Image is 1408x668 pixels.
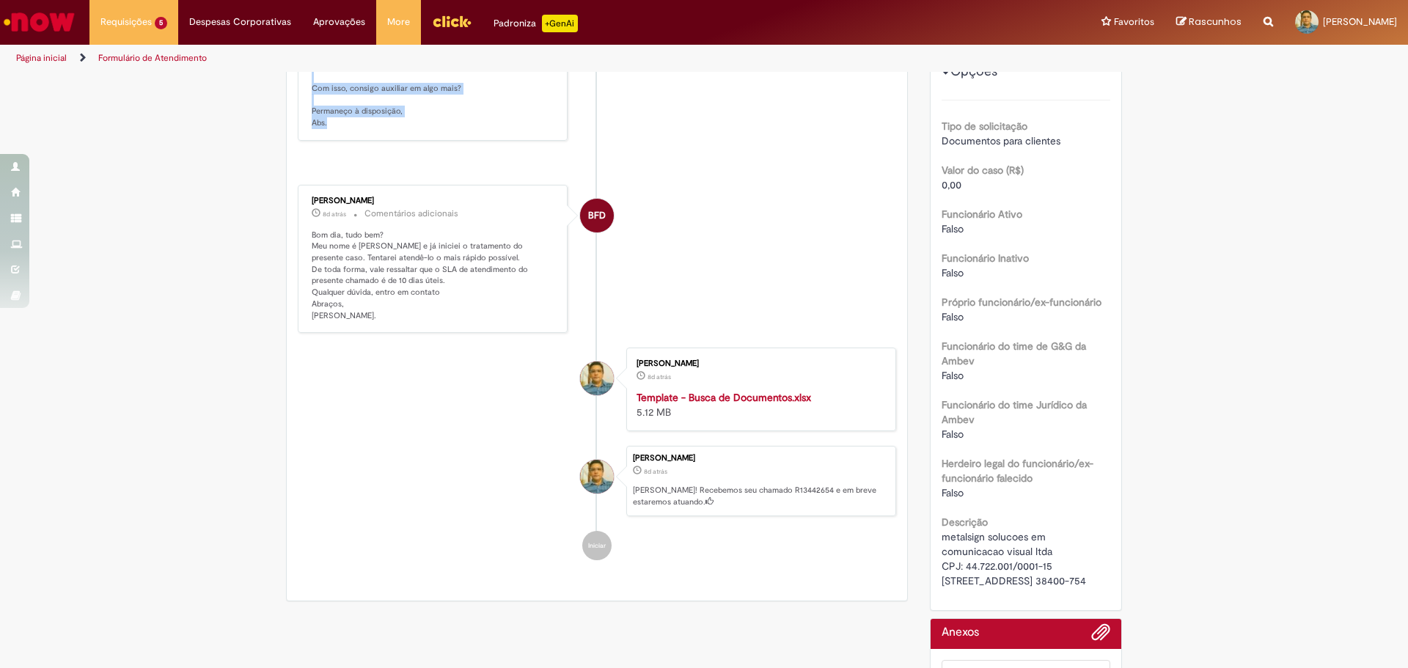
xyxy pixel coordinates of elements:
time: 25/08/2025 07:38:37 [323,210,346,219]
a: Formulário de Atendimento [98,52,207,64]
div: Padroniza [494,15,578,32]
span: Falso [942,222,964,235]
b: Próprio funcionário/ex-funcionário [942,296,1101,309]
div: [PERSON_NAME] [637,359,881,368]
b: Tipo de solicitação [942,120,1027,133]
span: BFD [588,198,606,233]
b: Funcionário Ativo [942,208,1022,221]
p: Bom dia, tudo bem? Meu nome é [PERSON_NAME] e já iniciei o tratamento do presente caso. Tentarei ... [312,230,556,322]
b: Valor do caso (R$) [942,164,1024,177]
div: Beatriz Florio De Jesus [580,199,614,232]
p: [PERSON_NAME]! Recebemos seu chamado R13442654 e em breve estaremos atuando. [633,485,888,507]
span: metalsign solucoes em comunicacao visual ltda CPJ: 44.722.001/0001-15 [STREET_ADDRESS] 38400-754 [942,530,1086,587]
h2: Anexos [942,626,979,639]
b: Herdeiro legal do funcionário/ex-funcionário falecido [942,457,1093,485]
img: ServiceNow [1,7,77,37]
span: 8d atrás [648,372,671,381]
span: 5 [155,17,167,29]
small: Comentários adicionais [364,208,458,220]
a: Template - Busca de Documentos.xlsx [637,391,811,404]
b: Funcionário Inativo [942,252,1029,265]
span: Falso [942,486,964,499]
a: Rascunhos [1176,15,1242,29]
b: Descrição [942,515,988,529]
ul: Trilhas de página [11,45,928,72]
span: Aprovações [313,15,365,29]
li: Sergio Pereira De Araujo Filho [298,446,896,516]
time: 25/08/2025 07:02:37 [644,467,667,476]
span: 8d atrás [644,467,667,476]
span: Falso [942,427,964,441]
div: Sergio Pereira De Araujo Filho [580,460,614,493]
div: [PERSON_NAME] [633,454,888,463]
span: 0,00 [942,178,961,191]
img: click_logo_yellow_360x200.png [432,10,472,32]
div: Sergio Pereira De Araujo Filho [580,361,614,395]
span: Falso [942,310,964,323]
span: Requisições [100,15,152,29]
a: Página inicial [16,52,67,64]
span: 8d atrás [323,210,346,219]
span: Falso [942,266,964,279]
b: Funcionário do time Jurídico da Ambev [942,398,1087,426]
span: Rascunhos [1189,15,1242,29]
div: 5.12 MB [637,390,881,419]
span: [PERSON_NAME] [1323,15,1397,28]
div: [PERSON_NAME] [312,197,556,205]
span: Falso [942,369,964,382]
span: More [387,15,410,29]
span: Documentos para clientes [942,134,1060,147]
button: Adicionar anexos [1091,623,1110,649]
span: Despesas Corporativas [189,15,291,29]
span: Favoritos [1114,15,1154,29]
b: Funcionário do time de G&G da Ambev [942,339,1086,367]
time: 25/08/2025 07:02:30 [648,372,671,381]
p: +GenAi [542,15,578,32]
